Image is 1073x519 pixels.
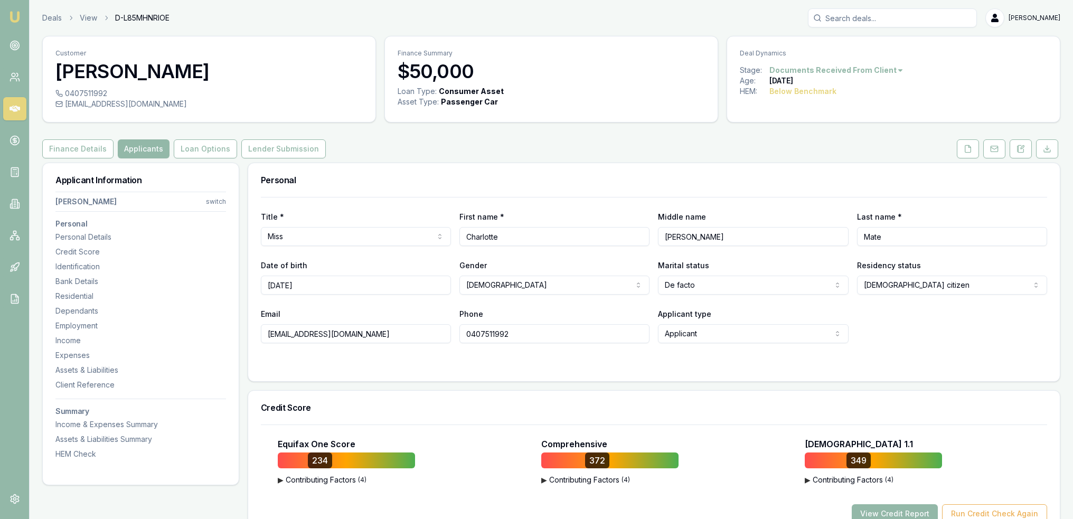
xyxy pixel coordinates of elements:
[769,76,793,86] div: [DATE]
[55,335,226,346] div: Income
[459,309,483,318] label: Phone
[740,76,769,86] div: Age:
[42,139,114,158] button: Finance Details
[740,86,769,97] div: HEM:
[885,476,893,484] span: ( 4 )
[278,475,284,485] span: ▶
[55,365,226,375] div: Assets & Liabilities
[55,419,226,430] div: Income & Expenses Summary
[55,196,117,207] div: [PERSON_NAME]
[118,139,170,158] button: Applicants
[398,49,705,58] p: Finance Summary
[398,86,437,97] div: Loan Type:
[261,309,280,318] label: Email
[459,261,487,270] label: Gender
[805,475,942,485] button: ▶Contributing Factors(4)
[241,139,326,158] button: Lender Submission
[55,291,226,301] div: Residential
[42,139,116,158] a: Finance Details
[740,49,1047,58] p: Deal Dynamics
[459,212,504,221] label: First name *
[55,276,226,287] div: Bank Details
[174,139,237,158] button: Loan Options
[857,261,921,270] label: Residency status
[658,212,706,221] label: Middle name
[398,61,705,82] h3: $50,000
[55,88,363,99] div: 0407511992
[808,8,977,27] input: Search deals
[441,97,498,107] div: Passenger Car
[55,232,226,242] div: Personal Details
[541,475,679,485] button: ▶Contributing Factors(4)
[769,65,904,76] button: Documents Received From Client
[55,99,363,109] div: [EMAIL_ADDRESS][DOMAIN_NAME]
[358,476,366,484] span: ( 4 )
[80,13,97,23] a: View
[261,261,307,270] label: Date of birth
[805,438,913,450] p: [DEMOGRAPHIC_DATA] 1.1
[206,197,226,206] div: switch
[439,86,504,97] div: Consumer Asset
[42,13,62,23] a: Deals
[55,220,226,228] h3: Personal
[8,11,21,23] img: emu-icon-u.png
[658,309,711,318] label: Applicant type
[541,475,547,485] span: ▶
[55,247,226,257] div: Credit Score
[116,139,172,158] a: Applicants
[55,306,226,316] div: Dependants
[658,261,709,270] label: Marital status
[261,403,1047,412] h3: Credit Score
[1009,14,1060,22] span: [PERSON_NAME]
[172,139,239,158] a: Loan Options
[239,139,328,158] a: Lender Submission
[308,452,332,468] div: 234
[55,408,226,415] h3: Summary
[278,475,415,485] button: ▶Contributing Factors(4)
[740,65,769,76] div: Stage:
[846,452,871,468] div: 349
[769,86,836,97] div: Below Benchmark
[261,212,284,221] label: Title *
[55,449,226,459] div: HEM Check
[398,97,439,107] div: Asset Type :
[541,438,607,450] p: Comprehensive
[805,475,811,485] span: ▶
[55,434,226,445] div: Assets & Liabilities Summary
[42,13,170,23] nav: breadcrumb
[115,13,170,23] span: D-L85MHNRIOE
[857,212,902,221] label: Last name *
[55,320,226,331] div: Employment
[55,176,226,184] h3: Applicant Information
[55,350,226,361] div: Expenses
[585,452,609,468] div: 372
[622,476,630,484] span: ( 4 )
[55,261,226,272] div: Identification
[55,61,363,82] h3: [PERSON_NAME]
[261,276,451,295] input: DD/MM/YYYY
[55,49,363,58] p: Customer
[261,176,1047,184] h3: Personal
[55,380,226,390] div: Client Reference
[459,324,650,343] input: 0431 234 567
[278,438,355,450] p: Equifax One Score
